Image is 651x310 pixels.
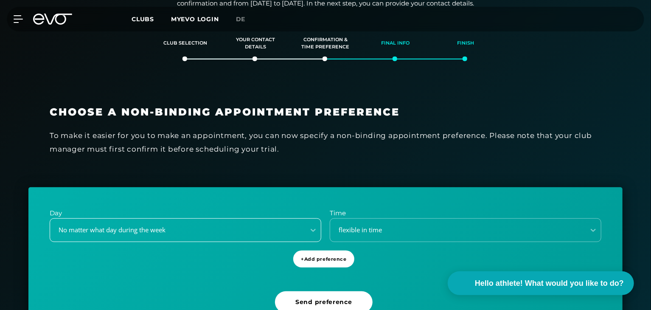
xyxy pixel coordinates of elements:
font: Club selection [164,40,208,46]
font: + [301,256,304,262]
a: de [236,14,256,24]
font: flexible in time [339,225,382,234]
font: finish [457,40,474,46]
a: +Add preference [293,251,357,283]
font: de [236,15,246,23]
font: Day [50,209,62,217]
font: Time [330,209,346,217]
font: Send preference [295,298,352,306]
font: Confirmation & time preference [302,37,350,50]
a: Clubs [132,15,171,23]
font: Clubs [132,15,154,23]
font: Hello athlete! What would you like to do? [475,279,624,287]
font: Your contact details [236,37,275,50]
font: To make it easier for you to make an appointment, you can now specify a non-binding appointment p... [50,131,592,153]
font: Final info [382,40,410,46]
font: No matter what day during the week [59,225,166,234]
font: Add preference [304,256,347,262]
a: MYEVO LOGIN [171,15,219,23]
button: Hello athlete! What would you like to do? [448,271,634,295]
font: Choose a non-binding appointment preference [50,106,400,118]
